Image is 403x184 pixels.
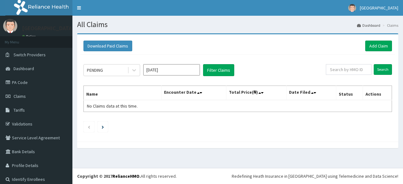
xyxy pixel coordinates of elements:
[360,5,398,11] span: [GEOGRAPHIC_DATA]
[22,25,74,31] p: [GEOGRAPHIC_DATA]
[161,86,226,100] th: Encounter Date
[77,173,141,179] strong: Copyright © 2017 .
[102,124,104,130] a: Next page
[14,66,34,71] span: Dashboard
[112,173,139,179] a: RelianceHMO
[14,52,46,58] span: Switch Providers
[14,93,26,99] span: Claims
[77,20,398,29] h1: All Claims
[374,64,392,75] input: Search
[14,107,25,113] span: Tariffs
[381,23,398,28] li: Claims
[326,64,372,75] input: Search by HMO ID
[84,86,162,100] th: Name
[87,67,103,73] div: PENDING
[87,103,138,109] span: No Claims data at this time.
[232,173,398,179] div: Redefining Heath Insurance in [GEOGRAPHIC_DATA] using Telemedicine and Data Science!
[72,168,403,184] footer: All rights reserved.
[3,19,17,33] img: User Image
[365,41,392,51] a: Add Claim
[83,41,132,51] button: Download Paid Claims
[22,34,37,39] a: Online
[88,124,90,130] a: Previous page
[348,4,356,12] img: User Image
[226,86,286,100] th: Total Price(₦)
[363,86,392,100] th: Actions
[336,86,363,100] th: Status
[286,86,336,100] th: Date Filed
[143,64,200,75] input: Select Month and Year
[357,23,380,28] a: Dashboard
[203,64,234,76] button: Filter Claims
